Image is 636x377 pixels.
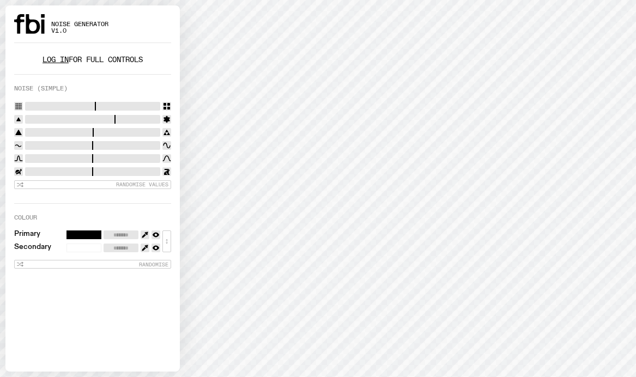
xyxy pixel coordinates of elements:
[43,54,69,65] a: Log in
[14,180,171,189] button: Randomise Values
[162,230,171,252] button: ↕
[14,260,171,269] button: Randomise
[51,21,108,27] span: Noise Generator
[139,262,168,267] span: Randomise
[14,244,51,252] label: Secondary
[14,56,171,63] p: for full controls
[116,181,168,187] span: Randomise Values
[14,230,40,239] label: Primary
[14,215,37,221] label: Colour
[14,86,68,92] label: Noise (Simple)
[51,28,108,34] span: v1.0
